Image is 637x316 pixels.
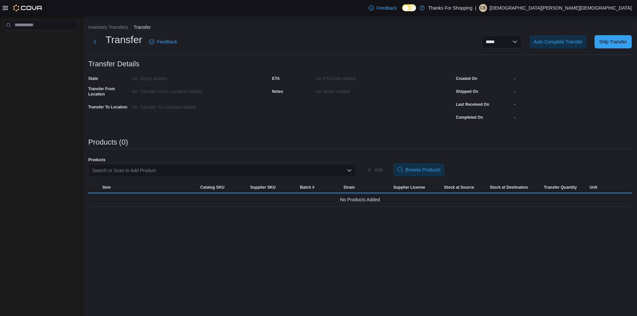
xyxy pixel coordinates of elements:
div: Christian Bishop [479,4,487,12]
label: ETA [272,76,280,81]
span: Catalog SKU [200,185,225,190]
button: Catalog SKU [198,182,248,193]
span: Strain [343,185,355,190]
div: No Notes added [316,86,405,94]
span: Batch # [300,185,314,190]
a: Feedback [146,35,180,48]
button: Browse Products [393,163,445,176]
div: - [514,73,632,81]
button: Transfer Quantity [534,182,587,193]
span: Supplier SKU [250,185,276,190]
div: - [514,86,632,94]
button: Stock at Source [434,182,484,193]
div: No Transfer To Location Added [132,102,221,110]
div: No ETADate added [316,73,405,81]
span: Unit [590,185,597,190]
label: State [88,76,98,81]
button: Auto Complete Transfer [530,35,587,48]
button: Next [88,35,102,48]
h1: Transfer [106,33,142,46]
span: Auto Complete Transfer [533,38,583,45]
div: No Transfer From Location Added [132,86,221,94]
label: Transfer To Location [88,104,127,110]
label: Last Received On [456,102,489,107]
span: Feedback [377,5,397,11]
nav: An example of EuiBreadcrumbs [88,24,632,32]
input: Dark Mode [402,4,416,11]
label: Shipped On [456,89,478,94]
label: Created On [456,76,477,81]
span: Transfer Quantity [544,185,577,190]
p: | [475,4,476,12]
span: Browse Products [405,166,441,173]
span: Stock at Source [444,185,474,190]
label: Transfer From Location [88,86,129,97]
button: Strain [341,182,390,193]
button: Item [100,182,198,193]
span: CB [480,4,486,12]
nav: Complex example [4,32,78,48]
button: Ship Transfer [595,35,632,48]
label: Products [88,157,106,162]
div: No Status added [132,73,221,81]
button: Open list of options [347,168,352,173]
p: [DEMOGRAPHIC_DATA][PERSON_NAME][DEMOGRAPHIC_DATA] [490,4,632,12]
button: Inventory Transfers [88,25,128,30]
div: - [514,112,632,120]
span: Item [103,185,111,190]
span: No Products Added [340,196,380,204]
p: Thanks For Shopping [428,4,472,12]
h3: Products (0) [88,138,128,146]
span: Feedback [157,38,177,45]
div: - [514,99,632,107]
button: Add [364,163,386,176]
a: Feedback [366,1,399,15]
button: Transfer [134,25,151,30]
button: Stock at Destination [484,182,534,193]
span: Stock at Destination [490,185,528,190]
span: Supplier License [393,185,425,190]
span: Add [375,166,383,173]
label: Completed On [456,115,483,120]
button: Supplier SKU [248,182,297,193]
h3: Transfer Details [88,60,139,68]
img: Cova [13,5,43,11]
button: Unit [587,182,612,193]
span: Ship Transfer [599,38,627,45]
label: Notes [272,89,283,94]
